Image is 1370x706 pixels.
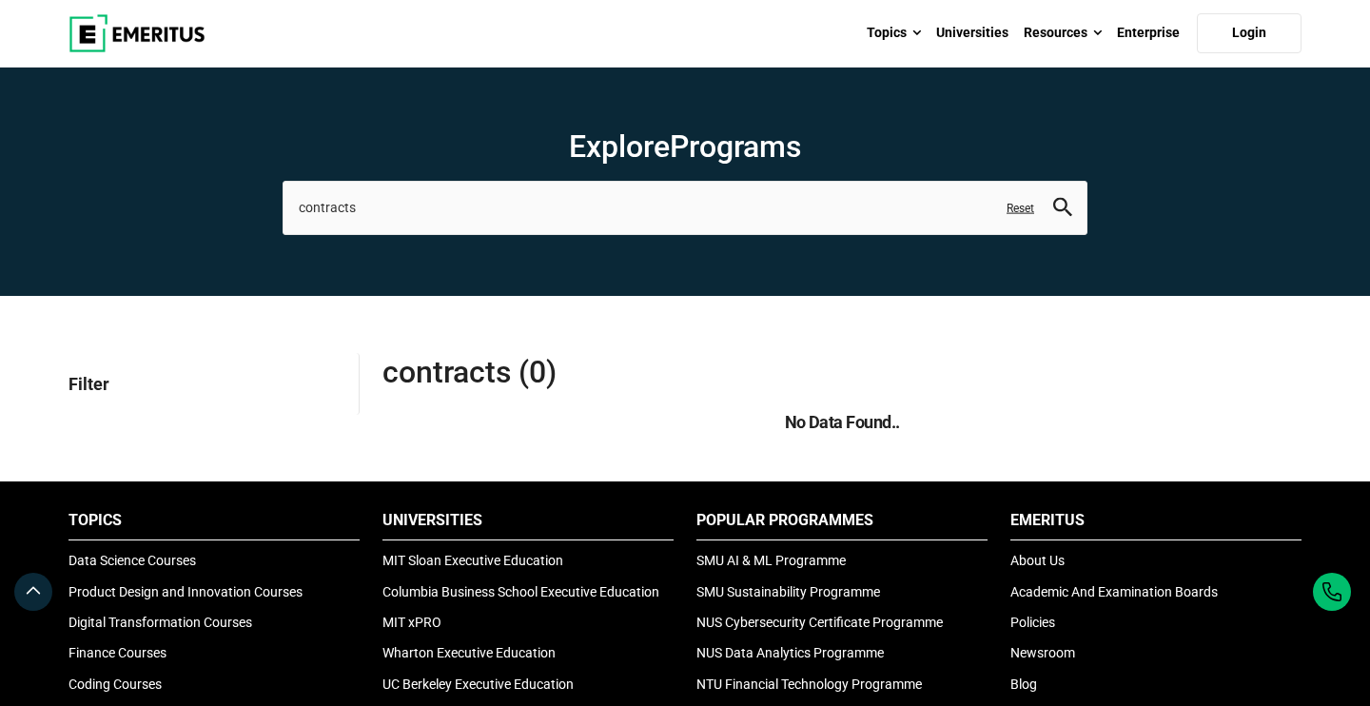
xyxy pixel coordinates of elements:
a: Coding Courses [68,677,162,692]
input: search-page [283,181,1087,234]
a: MIT Sloan Executive Education [382,553,563,568]
a: NUS Cybersecurity Certificate Programme [696,615,943,630]
a: Policies [1010,615,1055,630]
a: Reset search [1007,200,1034,216]
a: NTU Financial Technology Programme [696,677,922,692]
a: SMU AI & ML Programme [696,553,846,568]
a: Wharton Executive Education [382,645,556,660]
span: contracts (0) [382,353,842,391]
h5: No Data Found.. [382,410,1301,434]
a: UC Berkeley Executive Education [382,677,574,692]
a: Blog [1010,677,1037,692]
a: Columbia Business School Executive Education [382,584,659,599]
a: search [1053,202,1072,220]
a: Academic And Examination Boards [1010,584,1218,599]
a: About Us [1010,553,1065,568]
a: SMU Sustainability Programme [696,584,880,599]
a: Finance Courses [68,645,166,660]
h1: Explore [283,127,1087,166]
a: NUS Data Analytics Programme [696,645,884,660]
a: Digital Transformation Courses [68,615,252,630]
a: Data Science Courses [68,553,196,568]
a: Login [1197,13,1301,53]
a: Product Design and Innovation Courses [68,584,303,599]
span: Programs [670,128,801,165]
p: Filter [68,353,343,415]
a: Newsroom [1010,645,1075,660]
button: search [1053,197,1072,219]
a: MIT xPRO [382,615,441,630]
